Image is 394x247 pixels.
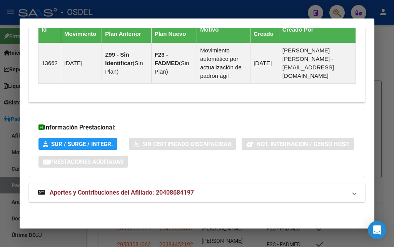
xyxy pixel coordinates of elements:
td: 13662 [38,43,61,84]
button: Not. Internacion / Censo Hosp. [242,138,354,150]
mat-expansion-panel-header: Aportes y Contribuciones del Afiliado: 20408684197 [29,183,365,202]
span: Aportes y Contribuciones del Afiliado: 20408684197 [50,189,194,196]
th: Motivo [197,17,250,43]
td: [DATE] [250,43,279,84]
span: Sin Certificado Discapacidad [142,141,231,148]
td: ( ) [102,43,152,84]
span: Not. Internacion / Censo Hosp. [257,141,349,148]
span: SUR / SURGE / INTEGR. [51,141,113,148]
td: Movimiento automático por actualización de padrón ágil [197,43,250,84]
strong: F23 - FADMED [155,51,179,66]
button: SUR / SURGE / INTEGR. [38,138,117,150]
th: Gerenciador / Plan Nuevo [151,17,197,43]
h3: Información Prestacional: [38,123,356,132]
th: Id [38,17,61,43]
th: Creado Por [279,17,356,43]
th: Fecha Creado [250,17,279,43]
th: Fecha Movimiento [61,17,102,43]
button: Prestaciones Auditadas [38,156,128,168]
div: Open Intercom Messenger [368,221,386,239]
span: Prestaciones Auditadas [50,158,124,165]
th: Gerenciador / Plan Anterior [102,17,152,43]
strong: Z99 - Sin Identificar [105,51,133,66]
td: [DATE] [61,43,102,84]
button: Sin Certificado Discapacidad [129,138,236,150]
td: ( ) [151,43,197,84]
td: [PERSON_NAME] [PERSON_NAME] - [EMAIL_ADDRESS][DOMAIN_NAME] [279,43,356,84]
